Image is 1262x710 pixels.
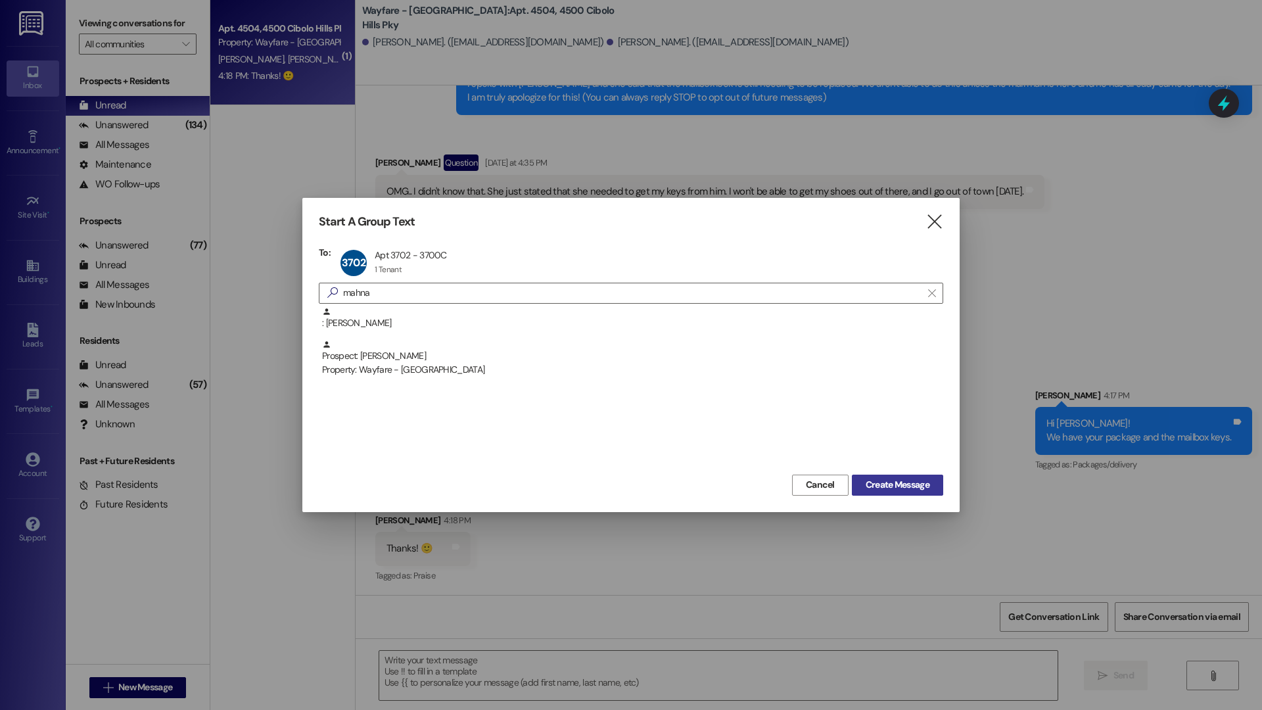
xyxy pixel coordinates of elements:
[319,214,415,229] h3: Start A Group Text
[925,215,943,229] i: 
[922,283,943,303] button: Clear text
[343,284,922,302] input: Search for any contact or apartment
[806,478,835,492] span: Cancel
[792,475,849,496] button: Cancel
[852,475,943,496] button: Create Message
[928,288,935,298] i: 
[319,340,943,373] div: Prospect: [PERSON_NAME]Property: Wayfare - [GEOGRAPHIC_DATA]
[342,256,365,270] span: 3702
[322,340,943,377] div: Prospect: [PERSON_NAME]
[322,363,943,377] div: Property: Wayfare - [GEOGRAPHIC_DATA]
[319,307,943,340] div: : [PERSON_NAME]
[322,307,943,330] div: : [PERSON_NAME]
[866,478,929,492] span: Create Message
[375,249,447,261] div: Apt 3702 - 3700C
[322,286,343,300] i: 
[319,247,331,258] h3: To:
[375,264,402,275] div: 1 Tenant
